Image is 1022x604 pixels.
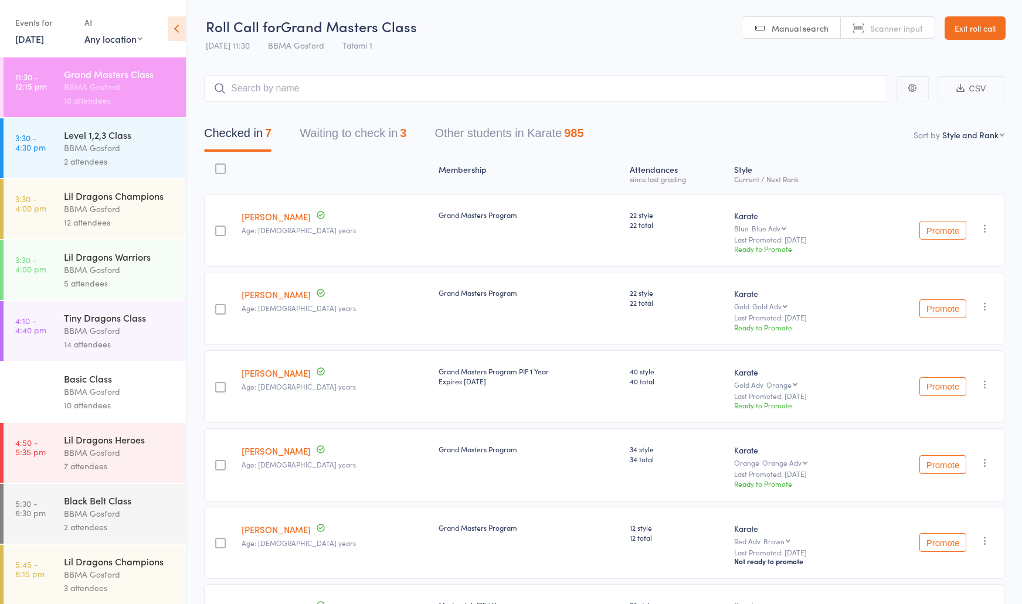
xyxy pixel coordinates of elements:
div: Grand Masters Program [439,210,620,220]
div: Level 1,2,3 Class [64,128,176,141]
div: Expires [DATE] [439,376,620,386]
span: 12 style [630,523,725,533]
div: Lil Dragons Heroes [64,433,176,446]
span: 40 total [630,376,725,386]
div: Orange Adv [762,459,802,466]
div: Karate [734,210,857,221]
div: 12 attendees [64,216,176,229]
label: Sort by [914,129,940,141]
a: 3:30 -4:00 pmLil Dragons WarriorsBBMA Gosford5 attendees [4,240,186,300]
button: Promote [919,299,966,318]
time: 3:30 - 4:00 pm [15,255,46,274]
div: Ready to Promote [734,479,857,489]
div: Lil Dragons Champions [64,555,176,568]
button: Promote [919,221,966,240]
span: Age: [DEMOGRAPHIC_DATA] years [242,538,356,548]
div: 2 attendees [64,155,176,168]
div: Karate [734,444,857,456]
div: BBMA Gosford [64,263,176,277]
span: Tatami 1 [342,39,372,51]
span: Roll Call for [206,16,281,36]
span: [DATE] 11:30 [206,39,250,51]
div: Atten­dances [625,158,730,189]
button: CSV [938,76,1004,101]
div: Lil Dragons Warriors [64,250,176,263]
div: Orange [766,381,792,388]
span: Manual search [772,22,829,34]
span: Age: [DEMOGRAPHIC_DATA] years [242,225,356,235]
button: Promote [919,377,966,396]
span: 22 total [630,298,725,308]
time: 5:45 - 6:15 pm [15,559,45,578]
time: 11:30 - 12:15 pm [15,72,47,91]
div: 3 [400,127,406,139]
div: 10 attendees [64,94,176,107]
small: Last Promoted: [DATE] [734,470,857,478]
a: [PERSON_NAME] [242,288,311,301]
div: since last grading [630,175,725,183]
div: Tiny Dragons Class [64,311,176,324]
div: Current / Next Rank [734,175,857,183]
span: Age: [DEMOGRAPHIC_DATA] years [242,303,356,313]
div: 2 attendees [64,520,176,534]
div: Gold Adv [752,302,782,310]
a: 4:50 -5:35 pmLil Dragons HeroesBBMA Gosford7 attendees [4,423,186,483]
small: Last Promoted: [DATE] [734,313,857,322]
div: Any location [84,32,142,45]
a: 5:30 -6:30 pmBlack Belt ClassBBMA Gosford2 attendees [4,484,186,544]
button: Checked in7 [204,121,271,152]
span: 12 total [630,533,725,542]
div: At [84,13,142,32]
time: 5:30 - 6:30 pm [15,499,46,517]
div: BBMA Gosford [64,568,176,581]
span: BBMA Gosford [268,39,324,51]
div: BBMA Gosford [64,446,176,459]
div: Blue Adv [752,224,780,232]
time: 4:50 - 5:35 pm [15,438,46,456]
div: Events for [15,13,73,32]
div: Grand Masters Program [439,444,620,454]
div: BBMA Gosford [64,202,176,216]
div: BBMA Gosford [64,324,176,337]
span: 22 style [630,288,725,298]
div: Orange [734,459,857,466]
a: [PERSON_NAME] [242,523,311,535]
div: Style [729,158,861,189]
input: Search by name [204,75,887,102]
button: Promote [919,455,966,474]
div: Grand Masters Program [439,288,620,298]
div: 5 attendees [64,277,176,290]
a: 3:30 -4:00 pmLil Dragons ChampionsBBMA Gosford12 attendees [4,179,186,239]
span: 40 style [630,366,725,376]
div: Membership [434,158,624,189]
div: Grand Masters Class [64,67,176,80]
span: Age: [DEMOGRAPHIC_DATA] years [242,381,356,391]
a: Exit roll call [945,16,1006,40]
div: Black Belt Class [64,494,176,507]
div: Karate [734,366,857,378]
time: 3:30 - 4:00 pm [15,194,46,213]
div: Blue [734,224,857,232]
div: 10 attendees [64,398,176,412]
small: Last Promoted: [DATE] [734,236,857,244]
div: Ready to Promote [734,400,857,410]
time: 4:45 - 5:30 pm [15,377,46,395]
a: [PERSON_NAME] [242,210,311,223]
a: 4:45 -5:30 pmBasic ClassBBMA Gosford10 attendees [4,362,186,422]
small: Last Promoted: [DATE] [734,548,857,557]
div: Style and Rank [942,129,999,141]
div: 7 [265,127,271,139]
small: Last Promoted: [DATE] [734,392,857,400]
div: Lil Dragons Champions [64,189,176,202]
div: Gold [734,302,857,310]
div: 14 attendees [64,337,176,351]
div: Red Adv [734,537,857,545]
span: Scanner input [870,22,923,34]
div: BBMA Gosford [64,80,176,94]
span: 22 total [630,220,725,230]
span: Age: [DEMOGRAPHIC_DATA] years [242,459,356,469]
div: 985 [564,127,583,139]
a: 4:10 -4:40 pmTiny Dragons ClassBBMA Gosford14 attendees [4,301,186,361]
button: Other students in Karate985 [434,121,583,152]
div: Brown [763,537,785,545]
